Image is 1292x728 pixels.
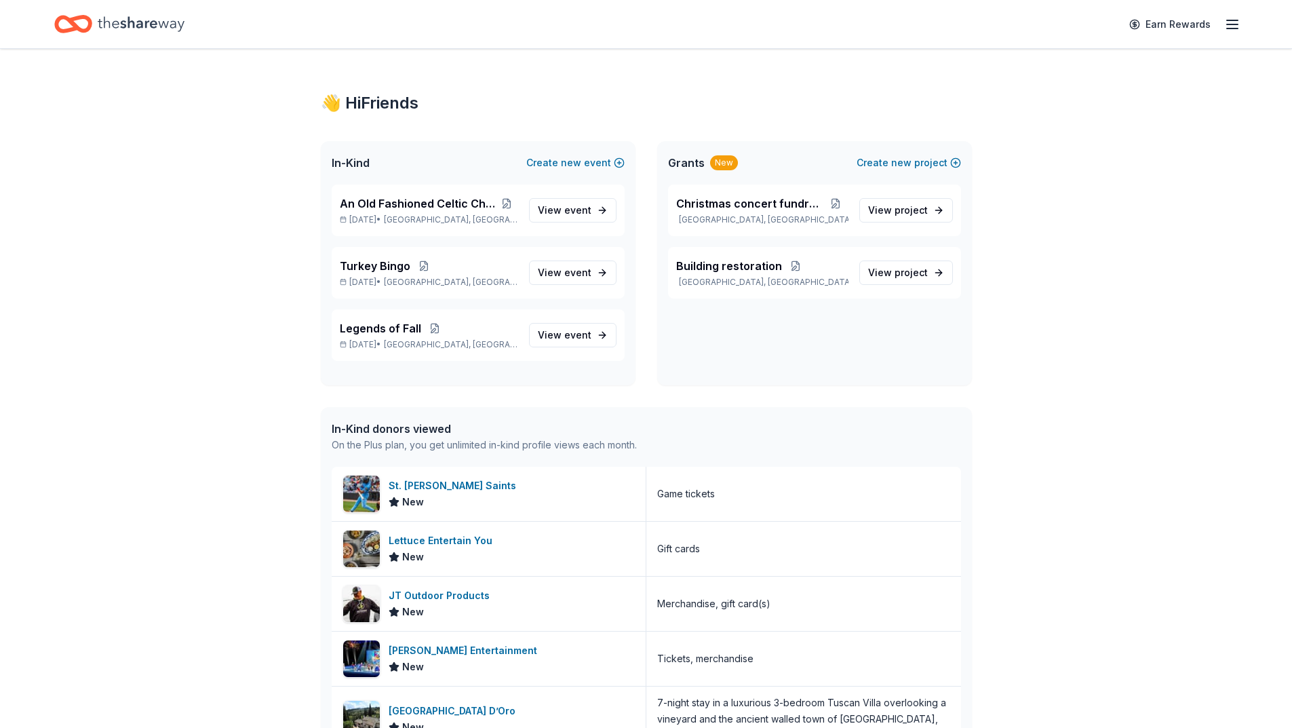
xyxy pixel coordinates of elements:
[54,8,184,40] a: Home
[384,339,517,350] span: [GEOGRAPHIC_DATA], [GEOGRAPHIC_DATA]
[526,155,625,171] button: Createnewevent
[389,588,495,604] div: JT Outdoor Products
[895,267,928,278] span: project
[538,265,591,281] span: View
[340,277,518,288] p: [DATE] •
[538,202,591,218] span: View
[676,214,848,225] p: [GEOGRAPHIC_DATA], [GEOGRAPHIC_DATA]
[402,659,424,675] span: New
[657,541,700,557] div: Gift cards
[676,195,823,212] span: Christmas concert fundraiser
[332,437,637,453] div: On the Plus plan, you get unlimited in-kind profile views each month.
[343,476,380,512] img: Image for St. Paul Saints
[868,202,928,218] span: View
[564,329,591,341] span: event
[402,604,424,620] span: New
[564,204,591,216] span: event
[857,155,961,171] button: Createnewproject
[657,651,753,667] div: Tickets, merchandise
[561,155,581,171] span: new
[1121,12,1219,37] a: Earn Rewards
[895,204,928,216] span: project
[529,323,616,347] a: View event
[402,494,424,510] span: New
[340,258,410,274] span: Turkey Bingo
[891,155,912,171] span: new
[343,640,380,677] img: Image for Feld Entertainment
[868,265,928,281] span: View
[332,421,637,437] div: In-Kind donors viewed
[340,195,496,212] span: An Old Fashioned Celtic Christmas
[538,327,591,343] span: View
[343,586,380,622] img: Image for JT Outdoor Products
[657,596,770,612] div: Merchandise, gift card(s)
[389,533,498,549] div: Lettuce Entertain You
[340,339,518,350] p: [DATE] •
[389,703,521,719] div: [GEOGRAPHIC_DATA] D’Oro
[343,531,380,567] img: Image for Lettuce Entertain You
[676,258,782,274] span: Building restoration
[340,214,518,225] p: [DATE] •
[529,198,616,223] a: View event
[564,267,591,278] span: event
[657,486,715,502] div: Game tickets
[402,549,424,565] span: New
[529,261,616,285] a: View event
[668,155,705,171] span: Grants
[389,643,543,659] div: [PERSON_NAME] Entertainment
[859,261,953,285] a: View project
[859,198,953,223] a: View project
[389,478,522,494] div: St. [PERSON_NAME] Saints
[710,155,738,170] div: New
[384,214,517,225] span: [GEOGRAPHIC_DATA], [GEOGRAPHIC_DATA]
[321,92,972,114] div: 👋 Hi Friends
[676,277,848,288] p: [GEOGRAPHIC_DATA], [GEOGRAPHIC_DATA]
[332,155,370,171] span: In-Kind
[340,320,421,337] span: Legends of Fall
[384,277,517,288] span: [GEOGRAPHIC_DATA], [GEOGRAPHIC_DATA]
